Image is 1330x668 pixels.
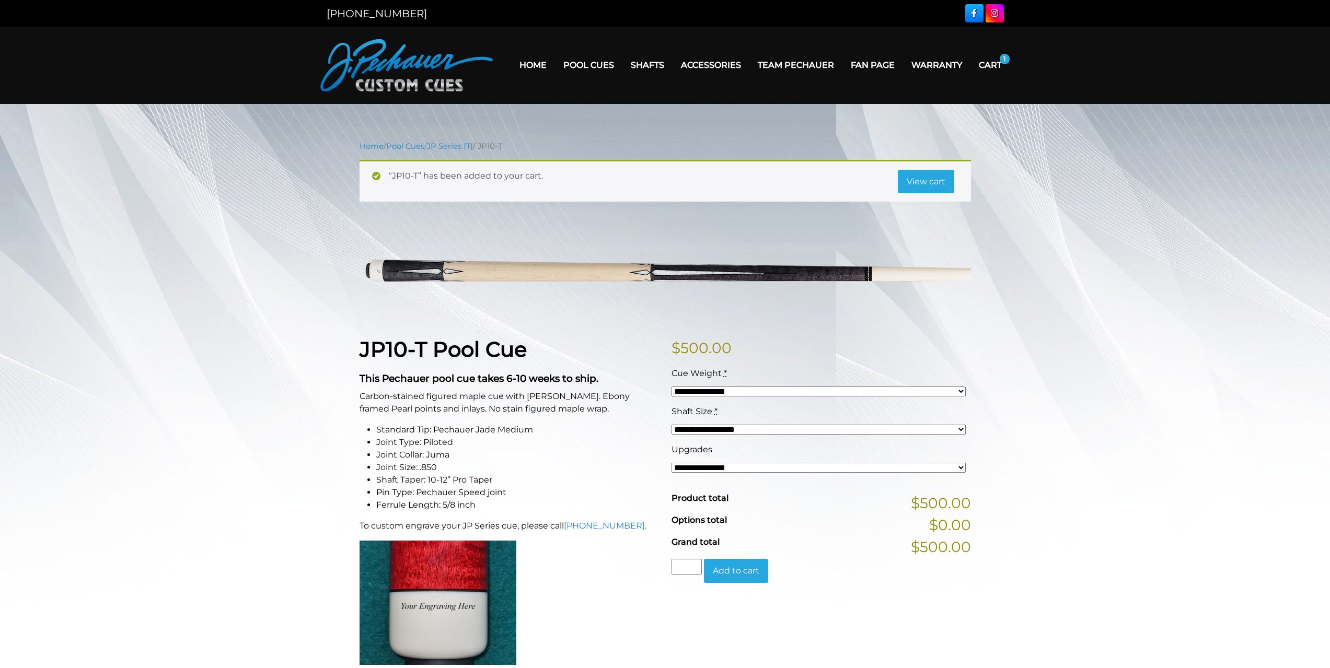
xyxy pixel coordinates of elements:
img: An image of a cue butt with the words "YOUR ENGRAVING HERE". [360,541,516,665]
bdi: 500.00 [672,339,732,357]
a: Home [511,52,555,78]
a: Cart [970,52,1010,78]
img: jp10-T.png [360,218,971,320]
p: Carbon-stained figured maple cue with [PERSON_NAME]. Ebony framed Pearl points and inlays. No sta... [360,390,659,415]
span: Grand total [672,537,720,547]
nav: Breadcrumb [360,140,971,152]
a: [PHONE_NUMBER]. [564,521,646,531]
li: Standard Tip: Pechauer Jade Medium [376,424,659,436]
a: Pool Cues [555,52,622,78]
li: Pin Type: Pechauer Speed joint [376,486,659,499]
a: Team Pechauer [749,52,842,78]
span: $ [672,339,680,357]
p: To custom engrave your JP Series cue, please call [360,520,659,532]
span: Options total [672,515,727,525]
a: Accessories [673,52,749,78]
abbr: required [724,368,727,378]
img: Pechauer Custom Cues [320,39,493,91]
a: View cart [898,170,954,194]
li: Ferrule Length: 5/8 inch [376,499,659,511]
button: Add to cart [704,559,768,583]
li: Joint Type: Piloted [376,436,659,449]
a: [PHONE_NUMBER] [327,7,427,20]
a: Warranty [903,52,970,78]
span: Cue Weight [672,368,722,378]
strong: JP10-T Pool Cue [360,336,527,362]
span: $0.00 [929,514,971,536]
li: Shaft Taper: 10-12” Pro Taper [376,474,659,486]
span: Upgrades [672,444,712,454]
a: Home [360,142,384,151]
div: “JP10-T” has been added to your cart. [360,160,971,202]
abbr: required [714,406,718,416]
a: Fan Page [842,52,903,78]
span: Shaft Size [672,406,712,416]
a: Shafts [622,52,673,78]
span: $500.00 [911,536,971,558]
span: Product total [672,493,728,503]
span: $500.00 [911,492,971,514]
li: Joint Collar: Juma [376,449,659,461]
input: Product quantity [672,559,702,575]
a: JP Series (T) [427,142,473,151]
li: Joint Size: .850 [376,461,659,474]
a: Pool Cues [386,142,424,151]
strong: This Pechauer pool cue takes 6-10 weeks to ship. [360,372,598,384]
